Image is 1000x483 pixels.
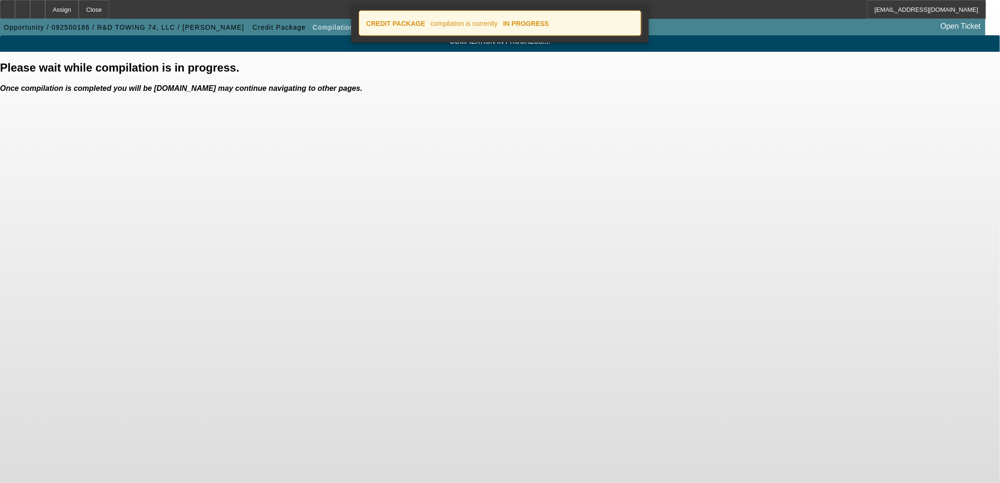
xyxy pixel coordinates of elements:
span: Credit Package [252,24,306,31]
span: compilation is currently [431,20,498,27]
span: Compilation In Progress [313,24,396,31]
button: Credit Package [250,19,308,36]
a: Open Ticket [937,18,984,34]
strong: IN PROGRESS [503,20,549,27]
button: Compilation In Progress [310,19,399,36]
span: Opportunity / 092500186 / R&D TOWING 74, LLC / [PERSON_NAME] [4,24,244,31]
span: Compilation in progress.... [7,38,993,45]
strong: CREDIT PACKAGE [366,20,425,27]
